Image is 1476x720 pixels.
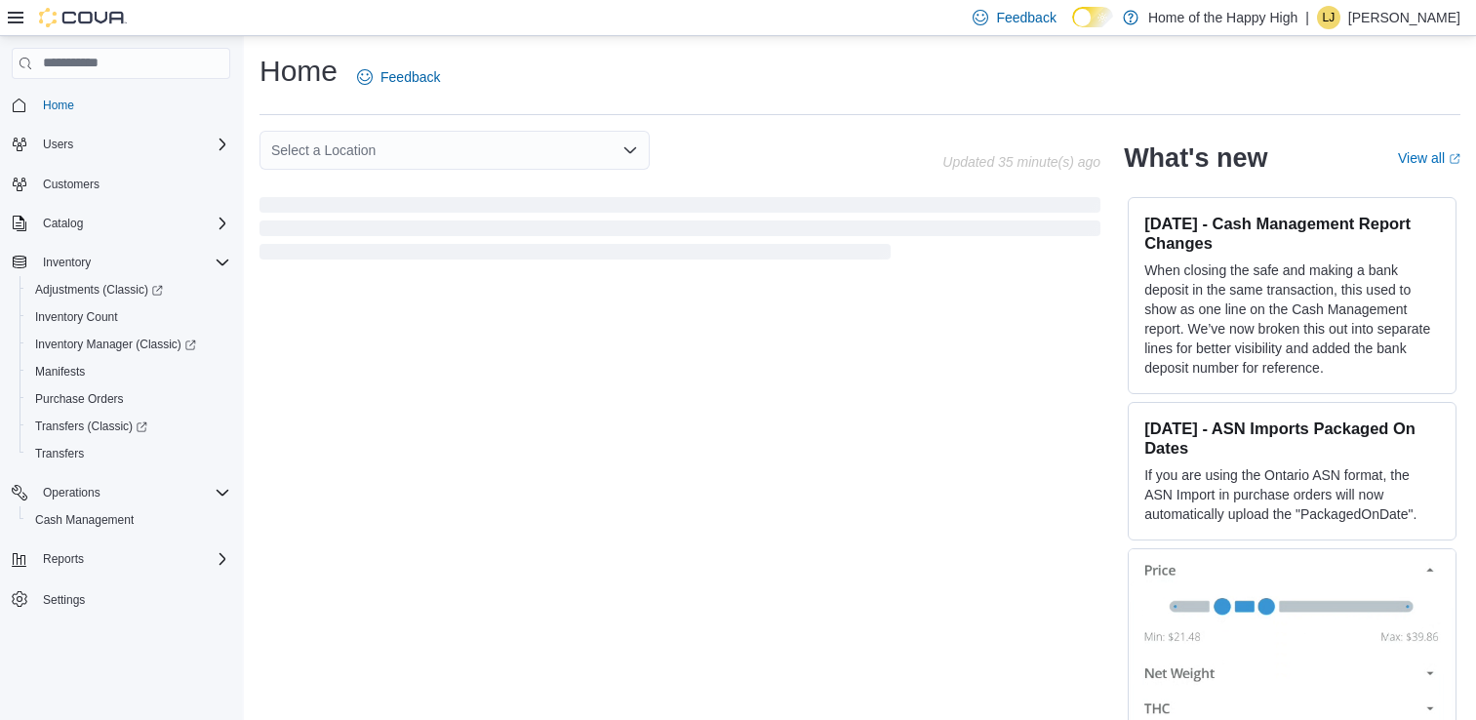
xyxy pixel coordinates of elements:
[35,94,82,117] a: Home
[35,309,118,325] span: Inventory Count
[35,172,230,196] span: Customers
[35,133,81,156] button: Users
[35,481,108,504] button: Operations
[4,249,238,276] button: Inventory
[4,545,238,573] button: Reports
[27,360,230,383] span: Manifests
[27,415,230,438] span: Transfers (Classic)
[4,131,238,158] button: Users
[35,481,230,504] span: Operations
[20,385,238,413] button: Purchase Orders
[43,98,74,113] span: Home
[1317,6,1340,29] div: Laura Jenkinson
[35,547,230,571] span: Reports
[27,278,230,301] span: Adjustments (Classic)
[4,584,238,613] button: Settings
[259,201,1100,263] span: Loading
[43,137,73,152] span: Users
[35,364,85,380] span: Manifests
[349,58,448,97] a: Feedback
[35,133,230,156] span: Users
[1323,6,1336,29] span: LJ
[27,305,126,329] a: Inventory Count
[27,360,93,383] a: Manifests
[35,282,163,298] span: Adjustments (Classic)
[1072,7,1113,27] input: Dark Mode
[35,588,93,612] a: Settings
[1144,260,1440,378] p: When closing the safe and making a bank deposit in the same transaction, this used to show as one...
[35,391,124,407] span: Purchase Orders
[27,387,132,411] a: Purchase Orders
[35,251,99,274] button: Inventory
[35,251,230,274] span: Inventory
[35,446,84,461] span: Transfers
[27,508,230,532] span: Cash Management
[1144,465,1440,524] p: If you are using the Ontario ASN format, the ASN Import in purchase orders will now automatically...
[20,303,238,331] button: Inventory Count
[996,8,1056,27] span: Feedback
[35,586,230,611] span: Settings
[622,142,638,158] button: Open list of options
[12,83,230,664] nav: Complex example
[35,547,92,571] button: Reports
[27,305,230,329] span: Inventory Count
[20,358,238,385] button: Manifests
[942,154,1100,170] p: Updated 35 minute(s) ago
[27,333,230,356] span: Inventory Manager (Classic)
[1144,214,1440,253] h3: [DATE] - Cash Management Report Changes
[43,255,91,270] span: Inventory
[35,93,230,117] span: Home
[27,442,230,465] span: Transfers
[4,170,238,198] button: Customers
[380,67,440,87] span: Feedback
[1305,6,1309,29] p: |
[35,212,230,235] span: Catalog
[4,479,238,506] button: Operations
[43,551,84,567] span: Reports
[27,333,204,356] a: Inventory Manager (Classic)
[4,210,238,237] button: Catalog
[20,331,238,358] a: Inventory Manager (Classic)
[43,592,85,608] span: Settings
[259,52,338,91] h1: Home
[35,419,147,434] span: Transfers (Classic)
[27,442,92,465] a: Transfers
[1144,419,1440,458] h3: [DATE] - ASN Imports Packaged On Dates
[20,413,238,440] a: Transfers (Classic)
[27,278,171,301] a: Adjustments (Classic)
[35,512,134,528] span: Cash Management
[20,276,238,303] a: Adjustments (Classic)
[27,415,155,438] a: Transfers (Classic)
[39,8,127,27] img: Cova
[43,485,100,500] span: Operations
[1148,6,1297,29] p: Home of the Happy High
[1449,153,1460,165] svg: External link
[43,177,100,192] span: Customers
[35,337,196,352] span: Inventory Manager (Classic)
[43,216,83,231] span: Catalog
[20,440,238,467] button: Transfers
[20,506,238,534] button: Cash Management
[27,508,141,532] a: Cash Management
[35,212,91,235] button: Catalog
[1072,27,1073,28] span: Dark Mode
[1348,6,1460,29] p: [PERSON_NAME]
[35,173,107,196] a: Customers
[1124,142,1267,174] h2: What's new
[1398,150,1460,166] a: View allExternal link
[27,387,230,411] span: Purchase Orders
[4,91,238,119] button: Home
